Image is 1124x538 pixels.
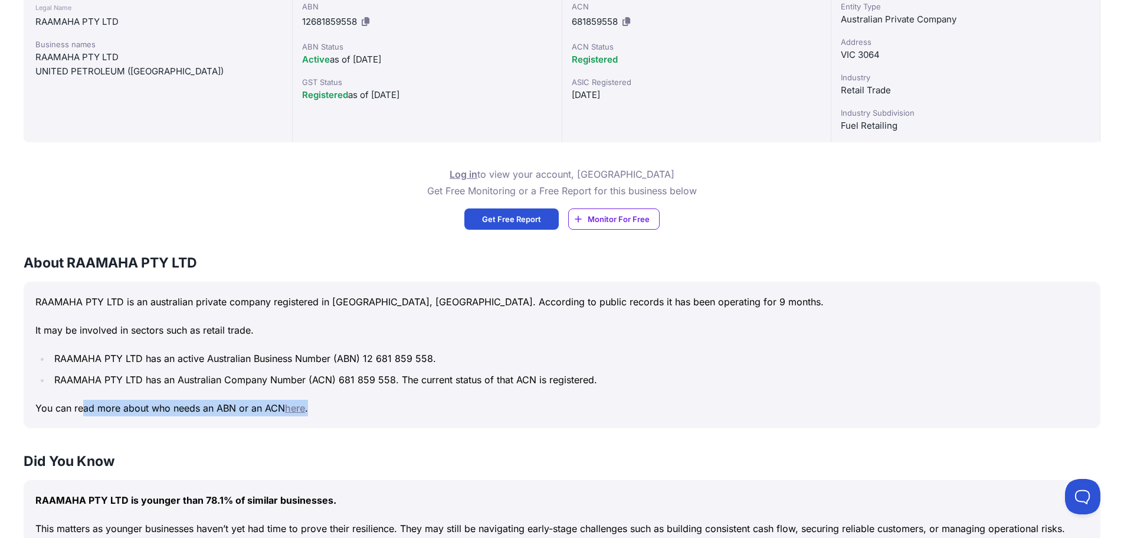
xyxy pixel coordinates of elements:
[302,41,552,53] div: ABN Status
[1065,479,1100,514] iframe: Toggle Customer Support
[572,41,821,53] div: ACN Status
[464,208,559,230] a: Get Free Report
[302,54,330,65] span: Active
[35,322,1089,338] p: It may be involved in sectors such as retail trade.
[427,166,697,199] p: to view your account, [GEOGRAPHIC_DATA] Get Free Monitoring or a Free Report for this business below
[24,452,1100,471] h3: Did You Know
[572,54,618,65] span: Registered
[302,88,552,102] div: as of [DATE]
[841,36,1090,48] div: Address
[35,294,1089,310] p: RAAMAHA PTY LTD is an australian private company registered in [GEOGRAPHIC_DATA], [GEOGRAPHIC_DAT...
[841,71,1090,83] div: Industry
[482,213,541,225] span: Get Free Report
[302,1,552,12] div: ABN
[841,83,1090,97] div: Retail Trade
[35,492,1089,508] p: RAAMAHA PTY LTD is younger than 78.1% of similar businesses.
[35,400,1089,416] p: You can read more about who needs an ABN or an ACN .
[51,371,1089,388] li: RAAMAHA PTY LTD has an Australian Company Number (ACN) 681 859 558. The current status of that AC...
[285,402,305,414] a: here
[841,1,1090,12] div: Entity Type
[572,1,821,12] div: ACN
[302,89,348,100] span: Registered
[302,53,552,67] div: as of [DATE]
[841,12,1090,27] div: Australian Private Company
[841,107,1090,119] div: Industry Subdivision
[572,88,821,102] div: [DATE]
[588,213,650,225] span: Monitor For Free
[35,38,280,50] div: Business names
[450,168,477,180] a: Log in
[841,48,1090,62] div: VIC 3064
[572,76,821,88] div: ASIC Registered
[51,350,1089,367] li: RAAMAHA PTY LTD has an active Australian Business Number (ABN) 12 681 859 558.
[302,76,552,88] div: GST Status
[35,1,280,15] div: Legal Name
[24,253,1100,272] h3: About RAAMAHA PTY LTD
[35,64,280,79] div: UNITED PETROLEUM ([GEOGRAPHIC_DATA])
[35,520,1089,537] p: This matters as younger businesses haven’t yet had time to prove their resilience. They may still...
[35,15,280,29] div: RAAMAHA PTY LTD
[302,16,357,27] span: 12681859558
[572,16,618,27] span: 681859558
[35,50,280,64] div: RAAMAHA PTY LTD
[568,208,660,230] a: Monitor For Free
[841,119,1090,133] div: Fuel Retailing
